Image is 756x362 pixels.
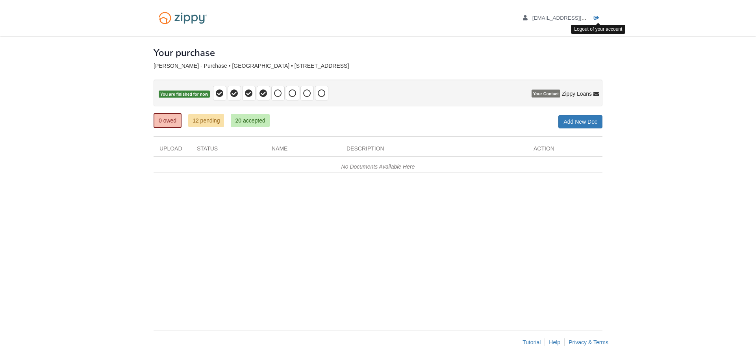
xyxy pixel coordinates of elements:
[154,8,212,28] img: Logo
[549,339,560,345] a: Help
[341,145,528,156] div: Description
[266,145,341,156] div: Name
[594,15,602,23] a: Log out
[341,163,415,170] em: No Documents Available Here
[154,113,182,128] a: 0 owed
[571,25,625,34] div: Logout of your account
[558,115,602,128] a: Add New Doc
[532,90,560,98] span: Your Contact
[154,145,191,156] div: Upload
[523,15,623,23] a: edit profile
[154,48,215,58] h1: Your purchase
[532,15,623,21] span: latishahawkins6@gmail.com
[523,339,541,345] a: Tutorial
[528,145,602,156] div: Action
[191,145,266,156] div: Status
[154,63,602,69] div: [PERSON_NAME] - Purchase • [GEOGRAPHIC_DATA] • [STREET_ADDRESS]
[231,114,269,127] a: 20 accepted
[188,114,224,127] a: 12 pending
[569,339,608,345] a: Privacy & Terms
[159,91,210,98] span: You are finished for now
[562,90,592,98] span: Zippy Loans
